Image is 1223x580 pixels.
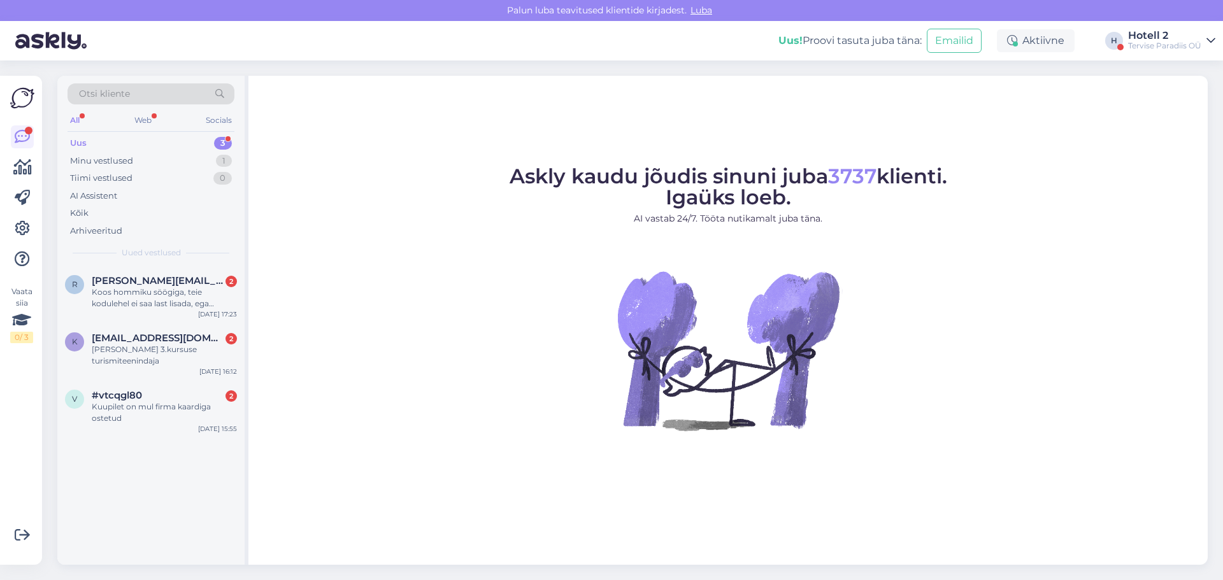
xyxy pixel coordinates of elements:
a: Hotell 2Tervise Paradiis OÜ [1128,31,1215,51]
div: 2 [225,333,237,344]
span: k [72,337,78,346]
div: Aktiivne [997,29,1075,52]
div: 1 [216,155,232,167]
span: Otsi kliente [79,87,130,101]
img: Askly Logo [10,86,34,110]
div: Web [132,112,154,129]
div: 2 [225,390,237,402]
div: 2 [225,276,237,287]
div: Koos hommiku söögiga, teie kodulehel ei saa last lisada, ega märkida et oleks 2 täiskasvanu juhul... [92,286,237,309]
div: [DATE] 15:55 [198,424,237,434]
div: Tervise Paradiis OÜ [1128,41,1201,51]
span: Uued vestlused [122,247,181,258]
div: H [1105,32,1123,50]
div: Vaata siia [10,286,33,343]
div: [DATE] 17:23 [198,309,237,319]
div: Kuupilet on mul firma kaardiga ostetud [92,401,237,424]
b: Uus! [778,34,803,46]
div: Uus [70,137,87,150]
span: r [72,279,78,289]
div: Hotell 2 [1128,31,1201,41]
div: 0 / 3 [10,332,33,343]
div: All [68,112,82,129]
span: karolavitsberg4@gmail.com [92,332,224,344]
span: #vtcqgl80 [92,390,142,401]
span: Askly kaudu jõudis sinuni juba klienti. Igaüks loeb. [510,164,947,209]
div: Kõik [70,207,89,220]
span: 3737 [828,164,876,188]
div: Tiimi vestlused [70,172,132,185]
div: 0 [213,172,232,185]
p: AI vastab 24/7. Tööta nutikamalt juba täna. [510,212,947,225]
div: Arhiveeritud [70,225,122,237]
div: Socials [203,112,234,129]
div: Proovi tasuta juba täna: [778,33,922,48]
img: No Chat active [613,236,843,465]
div: Minu vestlused [70,155,133,167]
span: Luba [687,4,716,16]
div: 3 [214,137,232,150]
button: Emailid [927,29,982,53]
div: [DATE] 16:12 [199,367,237,376]
div: [PERSON_NAME] 3.kursuse turismiteenindaja [92,344,237,367]
span: raul.ritval22@gmail.com [92,275,224,286]
div: AI Assistent [70,190,117,202]
span: v [72,394,77,404]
